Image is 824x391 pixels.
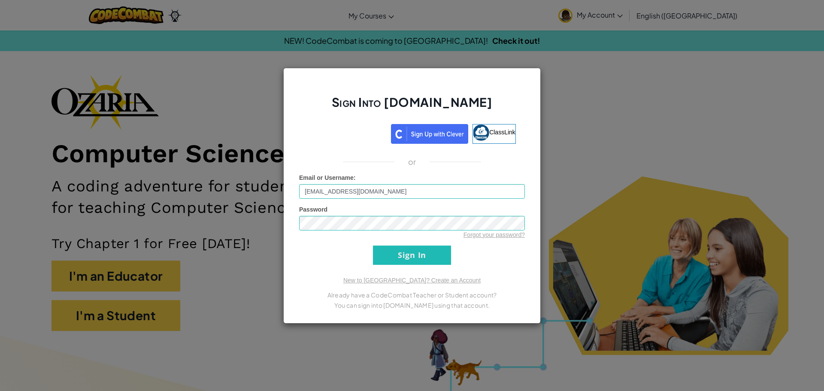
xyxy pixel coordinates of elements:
[299,174,354,181] span: Email or Username
[463,231,525,238] a: Forgot your password?
[408,157,416,167] p: or
[473,124,489,141] img: classlink-logo-small.png
[373,246,451,265] input: Sign In
[391,124,468,144] img: clever_sso_button@2x.png
[299,290,525,300] p: Already have a CodeCombat Teacher or Student account?
[343,277,481,284] a: New to [GEOGRAPHIC_DATA]? Create an Account
[299,94,525,119] h2: Sign Into [DOMAIN_NAME]
[304,123,391,142] iframe: Sign in with Google Button
[299,173,356,182] label: :
[299,206,327,213] span: Password
[489,128,515,135] span: ClassLink
[299,300,525,310] p: You can sign into [DOMAIN_NAME] using that account.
